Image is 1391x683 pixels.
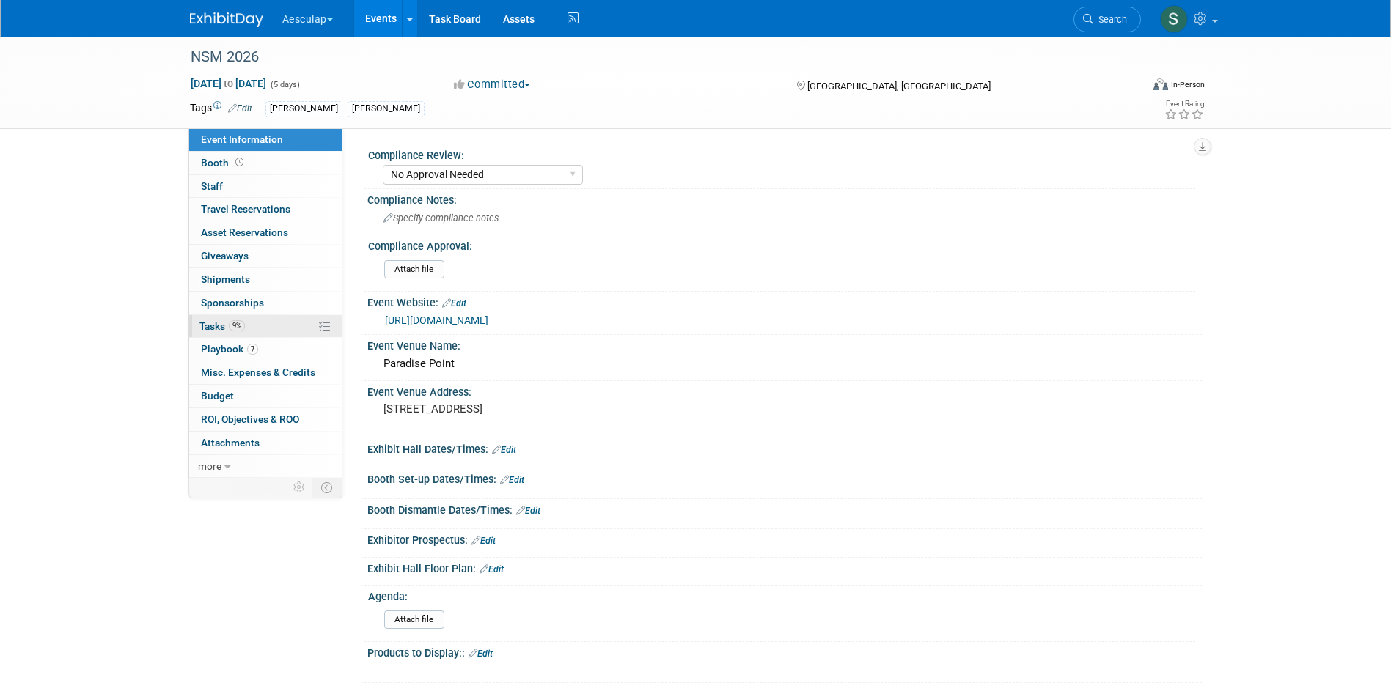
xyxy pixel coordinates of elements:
a: Travel Reservations [189,198,342,221]
pre: [STREET_ADDRESS] [383,402,699,416]
a: Edit [228,103,252,114]
div: [PERSON_NAME] [348,101,425,117]
div: Exhibit Hall Dates/Times: [367,438,1202,457]
span: Playbook [201,343,258,355]
div: Compliance Review: [368,144,1195,163]
span: Search [1093,14,1127,25]
span: Shipments [201,273,250,285]
a: Search [1073,7,1141,32]
a: Misc. Expenses & Credits [189,361,342,384]
a: [URL][DOMAIN_NAME] [385,314,488,326]
span: Misc. Expenses & Credits [201,366,315,378]
a: Event Information [189,128,342,151]
img: Sara Hurson [1160,5,1188,33]
div: Booth Dismantle Dates/Times: [367,499,1202,518]
img: ExhibitDay [190,12,263,27]
a: Playbook7 [189,338,342,361]
span: Staff [201,180,223,192]
a: Edit [480,564,504,575]
div: Event Venue Name: [367,335,1202,353]
a: Edit [500,475,524,485]
span: [GEOGRAPHIC_DATA], [GEOGRAPHIC_DATA] [807,81,991,92]
span: Attachments [201,437,260,448]
span: more [198,460,221,472]
div: Products to Display:: [367,642,1202,661]
a: Sponsorships [189,292,342,314]
span: 7 [247,344,258,355]
a: Tasks9% [189,315,342,338]
a: Edit [516,506,540,516]
div: Event Website: [367,292,1202,311]
a: Attachments [189,432,342,454]
a: ROI, Objectives & ROO [189,408,342,431]
div: Exhibit Hall Floor Plan: [367,558,1202,577]
span: Tasks [199,320,245,332]
div: Event Rating [1164,100,1204,108]
img: Format-Inperson.png [1153,78,1168,90]
a: Edit [442,298,466,309]
a: Asset Reservations [189,221,342,244]
a: more [189,455,342,478]
td: Toggle Event Tabs [312,478,342,497]
div: [PERSON_NAME] [265,101,342,117]
a: Edit [471,536,496,546]
span: Budget [201,390,234,402]
div: Event Venue Address: [367,381,1202,399]
div: Booth Set-up Dates/Times: [367,468,1202,487]
td: Tags [190,100,252,117]
a: Shipments [189,268,342,291]
span: Specify compliance notes [383,213,499,224]
span: ROI, Objectives & ROO [201,413,299,425]
a: Booth [189,152,342,174]
span: [DATE] [DATE] [190,77,267,90]
button: Committed [449,77,536,92]
a: Edit [469,649,493,659]
a: Budget [189,385,342,407]
div: Agenda: [368,586,1195,604]
a: Giveaways [189,245,342,267]
span: Travel Reservations [201,203,290,215]
div: Paradise Point [378,352,1191,375]
span: Giveaways [201,250,249,262]
div: In-Person [1170,79,1205,90]
span: Booth not reserved yet [232,157,246,168]
a: Staff [189,175,342,198]
a: Edit [492,445,516,455]
span: (5 days) [269,80,300,89]
span: to [221,78,235,89]
span: 9% [229,320,245,331]
div: NSM 2026 [186,44,1119,70]
span: Asset Reservations [201,226,288,238]
td: Personalize Event Tab Strip [287,478,312,497]
div: Compliance Approval: [368,235,1195,254]
span: Sponsorships [201,297,264,309]
span: Event Information [201,133,283,145]
div: Event Format [1054,76,1205,98]
div: Compliance Notes: [367,189,1202,207]
div: Exhibitor Prospectus: [367,529,1202,548]
span: Booth [201,157,246,169]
